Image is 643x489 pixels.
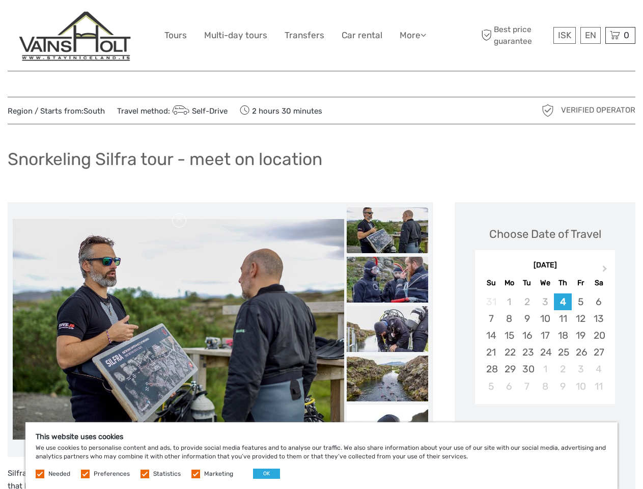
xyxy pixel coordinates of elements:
a: Tours [164,28,187,43]
h5: This website uses cookies [36,432,607,441]
h1: Snorkeling Silfra tour - meet on location [8,149,322,170]
div: Choose Friday, October 3rd, 2025 [572,361,590,377]
div: Not available Tuesday, September 2nd, 2025 [518,293,536,310]
div: Choose Saturday, September 6th, 2025 [590,293,607,310]
div: Choose Saturday, September 13th, 2025 [590,310,607,327]
div: EN [580,27,601,44]
span: 0 [622,30,631,40]
div: Th [554,276,572,290]
img: e613c71ad6664b0bb15af262c1c92493_slider_thumbnail.jpeg [347,207,428,253]
a: South [83,106,105,116]
span: Travel method: [117,103,228,118]
div: Choose Friday, September 26th, 2025 [572,344,590,361]
div: Choose Thursday, October 9th, 2025 [554,378,572,395]
div: Choose Wednesday, October 8th, 2025 [536,378,554,395]
div: Choose Wednesday, September 10th, 2025 [536,310,554,327]
div: Choose Monday, September 22nd, 2025 [500,344,518,361]
div: Not available Wednesday, September 3rd, 2025 [536,293,554,310]
div: Choose Monday, September 8th, 2025 [500,310,518,327]
button: OK [253,469,280,479]
div: Choose Thursday, September 18th, 2025 [554,327,572,344]
img: f2375cbcd4814b30bd7e73e31d4e48f9_slider_thumbnail.jpeg [347,306,428,352]
div: Choose Sunday, October 5th, 2025 [482,378,500,395]
div: Choose Tuesday, September 30th, 2025 [518,361,536,377]
div: Not available Monday, September 1st, 2025 [500,293,518,310]
p: We're away right now. Please check back later! [14,18,115,26]
div: Choose Sunday, September 14th, 2025 [482,327,500,344]
div: Choose Friday, October 10th, 2025 [572,378,590,395]
img: 3a360eee6dbe45038e135f41fb652fd7_slider_thumbnail.jpeg [347,257,428,303]
div: Choose Thursday, September 25th, 2025 [554,344,572,361]
span: 2 hours 30 minutes [240,103,322,118]
button: Next Month [598,263,614,279]
div: month 2025-09 [478,293,611,395]
div: [DATE] [475,260,615,271]
img: e613c71ad6664b0bb15af262c1c92493_main_slider.jpeg [13,219,344,440]
div: Choose Friday, September 5th, 2025 [572,293,590,310]
img: 82642511cd324f1fa4a707e2c7ba1629_slider_thumbnail.jpeg [347,405,428,451]
div: Choose Saturday, September 20th, 2025 [590,327,607,344]
div: Tu [518,276,536,290]
a: Self-Drive [170,106,228,116]
div: Choose Tuesday, September 16th, 2025 [518,327,536,344]
button: Open LiveChat chat widget [117,16,129,28]
div: Choose Saturday, September 27th, 2025 [590,344,607,361]
div: Su [482,276,500,290]
div: Choose Tuesday, September 9th, 2025 [518,310,536,327]
div: Choose Wednesday, September 17th, 2025 [536,327,554,344]
label: Marketing [204,470,233,478]
label: Needed [48,470,70,478]
div: Mo [500,276,518,290]
div: Choose Saturday, October 4th, 2025 [590,361,607,377]
div: Choose Friday, September 12th, 2025 [572,310,590,327]
a: Multi-day tours [204,28,267,43]
div: Fr [572,276,590,290]
span: Best price guarantee [479,24,551,46]
div: Choose Sunday, September 7th, 2025 [482,310,500,327]
a: More [400,28,426,43]
a: Transfers [285,28,324,43]
div: Not available Sunday, August 31st, 2025 [482,293,500,310]
div: Choose Friday, September 19th, 2025 [572,327,590,344]
div: Choose Monday, September 29th, 2025 [500,361,518,377]
label: Statistics [153,470,181,478]
div: Choose Tuesday, October 7th, 2025 [518,378,536,395]
div: Choose Thursday, October 2nd, 2025 [554,361,572,377]
div: Choose Sunday, September 28th, 2025 [482,361,500,377]
div: Choose Tuesday, September 23rd, 2025 [518,344,536,361]
a: Car rental [342,28,382,43]
img: 895-a7a4b632-96e8-4317-b778-3c77b6a97240_logo_big.jpg [19,10,131,61]
img: 203b115c78464119b1c4775ef62dbbe8_slider_thumbnail.jpeg [347,356,428,401]
div: Choose Wednesday, October 1st, 2025 [536,361,554,377]
div: Choose Monday, October 6th, 2025 [500,378,518,395]
img: verified_operator_grey_128.png [540,102,556,119]
span: Region / Starts from: [8,106,105,117]
div: Choose Thursday, September 11th, 2025 [554,310,572,327]
div: We use cookies to personalise content and ads, to provide social media features and to analyse ou... [25,422,618,489]
div: Choose Wednesday, September 24th, 2025 [536,344,554,361]
div: Choose Monday, September 15th, 2025 [500,327,518,344]
span: ISK [558,30,571,40]
label: Preferences [94,470,130,478]
div: Choose Sunday, September 21st, 2025 [482,344,500,361]
div: Choose Thursday, September 4th, 2025 [554,293,572,310]
span: Verified Operator [561,105,635,116]
div: Sa [590,276,607,290]
div: Choose Date of Travel [489,226,601,242]
div: Choose Saturday, October 11th, 2025 [590,378,607,395]
div: We [536,276,554,290]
